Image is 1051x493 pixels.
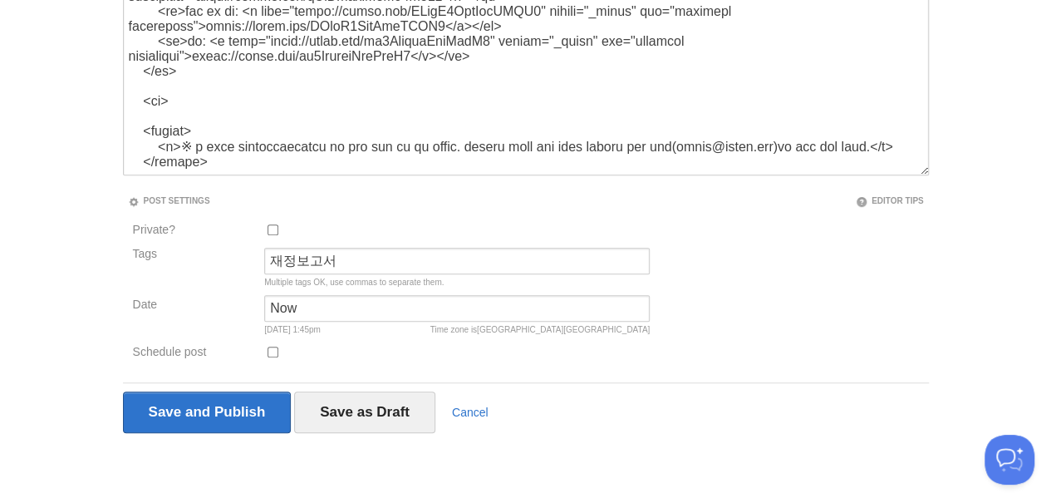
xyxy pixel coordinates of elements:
label: Private? [133,224,255,239]
div: Multiple tags OK, use commas to separate them. [264,279,650,287]
label: Date [133,298,255,314]
input: Save as Draft [294,392,435,433]
label: Schedule post [133,346,255,362]
a: Editor Tips [856,196,924,205]
a: Post Settings [128,196,210,205]
label: Tags [128,248,260,259]
span: [GEOGRAPHIC_DATA][GEOGRAPHIC_DATA] [477,325,650,334]
div: [DATE] 1:45pm [264,326,650,334]
div: Time zone is [430,326,651,334]
a: Cancel [452,406,489,419]
input: Save and Publish [123,392,292,433]
iframe: Help Scout Beacon - Open [985,435,1034,485]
